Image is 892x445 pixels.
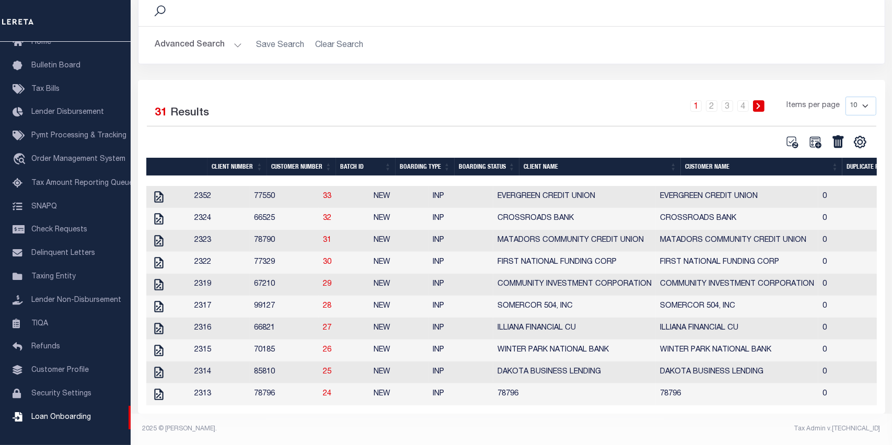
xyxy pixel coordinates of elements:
th: Boarding Type: activate to sort column ascending [396,158,455,175]
td: 67210 [250,274,319,296]
label: Results [171,105,210,122]
td: 2352 [190,186,250,208]
td: COMMUNITY INVESTMENT CORPORATION [656,274,818,296]
a: 28 [323,302,331,310]
td: NEW [369,186,428,208]
td: NEW [369,208,428,230]
td: FIRST NATIONAL FUNDING CORP [493,252,656,274]
span: Tax Bills [31,86,60,93]
td: 0 [818,252,889,274]
td: MATADORS COMMUNITY CREDIT UNION [493,230,656,252]
td: 78796 [656,383,818,405]
th: Client Name: activate to sort column ascending [519,158,681,175]
td: 0 [818,339,889,361]
a: 29 [323,280,331,288]
td: DAKOTA BUSINESS LENDING [656,361,818,383]
a: 26 [323,346,331,354]
th: Customer Name: activate to sort column ascending [681,158,842,175]
td: COMMUNITY INVESTMENT CORPORATION [493,274,656,296]
td: 77550 [250,186,319,208]
span: Lender Non-Disbursement [31,297,121,304]
td: 0 [818,186,889,208]
td: 78796 [493,383,656,405]
td: FIRST NATIONAL FUNDING CORP [656,252,818,274]
td: 66525 [250,208,319,230]
td: INP [428,296,493,318]
td: NEW [369,339,428,361]
td: ILLIANA FINANCIAL CU [656,318,818,339]
td: 2317 [190,296,250,318]
td: 0 [818,361,889,383]
th: Customer Number: activate to sort column ascending [267,158,336,175]
td: DAKOTA BUSINESS LENDING [493,361,656,383]
td: 0 [818,383,889,405]
a: 1 [690,100,702,112]
td: WINTER PARK NATIONAL BANK [493,339,656,361]
span: Lender Disbursement [31,109,104,116]
a: 4 [737,100,749,112]
td: 2323 [190,230,250,252]
a: 32 [323,215,331,222]
td: 66821 [250,318,319,339]
td: 2313 [190,383,250,405]
a: 3 [722,100,733,112]
span: Taxing Entity [31,273,76,280]
td: 2319 [190,274,250,296]
th: Boarding Status: activate to sort column ascending [455,158,519,175]
td: NEW [369,230,428,252]
td: 2315 [190,339,250,361]
td: SOMERCOR 504, INC [493,296,656,318]
td: NEW [369,296,428,318]
th: Client Number: activate to sort column ascending [207,158,267,175]
a: 30 [323,259,331,266]
a: 25 [323,368,331,376]
td: NEW [369,252,428,274]
td: SOMERCOR 504, INC [656,296,818,318]
span: Loan Onboarding [31,414,91,421]
td: NEW [369,383,428,405]
td: INP [428,252,493,274]
td: EVERGREEN CREDIT UNION [493,186,656,208]
span: Pymt Processing & Tracking [31,132,126,139]
span: Order Management System [31,156,125,163]
td: INP [428,230,493,252]
td: 0 [818,208,889,230]
span: Home [31,39,51,46]
td: 78796 [250,383,319,405]
i: travel_explore [13,153,29,167]
a: 2 [706,100,717,112]
td: 70185 [250,339,319,361]
span: SNAPQ [31,203,57,210]
a: 31 [323,237,331,244]
td: ILLIANA FINANCIAL CU [493,318,656,339]
th: Batch ID: activate to sort column ascending [336,158,396,175]
span: Security Settings [31,390,91,397]
td: INP [428,208,493,230]
span: Items per page [787,100,840,112]
td: CROSSROADS BANK [656,208,818,230]
a: 24 [323,390,331,397]
td: 2324 [190,208,250,230]
td: INP [428,361,493,383]
td: 2322 [190,252,250,274]
td: INP [428,186,493,208]
td: 77329 [250,252,319,274]
div: Tax Admin v.[TECHNICAL_ID] [519,424,881,434]
td: 0 [818,230,889,252]
span: Bulletin Board [31,62,80,69]
td: NEW [369,361,428,383]
span: Check Requests [31,226,87,233]
button: Advanced Search [155,35,242,55]
td: 0 [818,318,889,339]
a: 27 [323,324,331,332]
td: MATADORS COMMUNITY CREDIT UNION [656,230,818,252]
span: Customer Profile [31,367,89,374]
span: Delinquent Letters [31,250,95,257]
td: INP [428,274,493,296]
td: INP [428,318,493,339]
td: 99127 [250,296,319,318]
span: TIQA [31,320,48,327]
span: Refunds [31,343,60,350]
td: NEW [369,318,428,339]
div: 2025 © [PERSON_NAME]. [135,424,512,434]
